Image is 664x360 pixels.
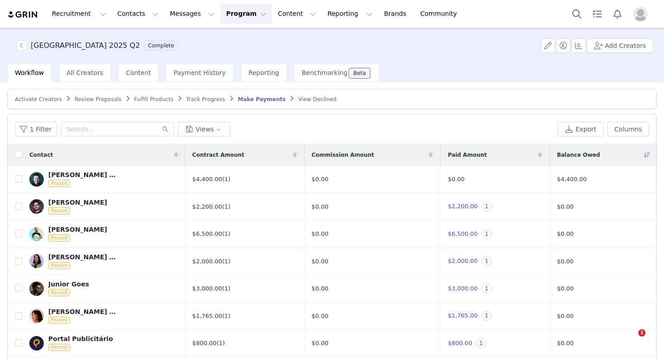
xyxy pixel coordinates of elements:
div: [PERSON_NAME] | Branding e Posicionamento [48,253,116,261]
div: $0.00 [312,257,433,266]
div: $0.00 [312,339,433,348]
span: Review Proposals [75,96,122,103]
div: $3,000.00 [192,284,297,293]
div: Portal Publicitário [48,335,113,342]
span: $2,200.00 [448,203,477,210]
i: icon: search [162,126,168,132]
span: Paused [48,289,70,296]
button: 1 Filter [15,122,57,136]
a: Tasks [587,4,607,24]
div: $4,400.00 [192,175,297,184]
a: (1) [222,230,230,237]
a: (1) [222,176,230,182]
span: [object Object] [16,40,182,51]
span: 1 [482,256,492,266]
button: Messages [164,4,220,24]
button: Search [567,4,587,24]
button: Columns [607,122,649,136]
span: Activate Creators [15,96,62,103]
span: Benchmarking [302,69,347,76]
span: Balance Owed [557,151,600,159]
span: $1,765.00 [448,312,477,319]
div: $0.00 [312,284,433,293]
span: $4,400.00 [557,175,587,184]
a: Junior GoesPaused [29,281,178,297]
span: Paused [48,317,70,324]
a: (1) [222,285,230,292]
div: $0.00 [312,202,433,211]
span: $0.00 [557,257,574,266]
a: [PERSON_NAME]Paused [29,226,178,242]
span: Paused [48,344,70,351]
span: $0.00 [557,229,574,238]
img: 68f0c85b-b05b-4ea9-a770-d22046aaa8b8.jpg [29,309,44,323]
div: $1,765.00 [192,312,297,321]
span: Reporting [248,69,279,76]
a: Portal PublicitárioPaused [29,335,178,351]
button: Views [178,122,230,136]
span: View Declined [298,96,337,103]
span: 1 [482,311,492,321]
a: (1) [222,313,230,319]
span: $0.00 [448,176,464,182]
a: Community [415,4,467,24]
span: $0.00 [557,284,574,293]
span: Fulfill Products [134,96,173,103]
a: (1) [216,340,224,346]
img: 331bf704-dc50-40d7-814a-03747c9da585.jpg [29,281,44,296]
span: $2,000.00 [448,257,477,264]
span: Workflow [15,69,44,76]
span: 1 [482,284,492,294]
span: $3,000.00 [448,285,477,292]
span: 1 [482,201,492,211]
span: Contract Amount [192,151,244,159]
span: Content [126,69,151,76]
span: Paused [48,180,70,187]
div: $2,000.00 [192,257,297,266]
a: [PERSON_NAME] | Tráfego OrgânicoPaused [29,171,178,187]
div: [PERSON_NAME] [48,199,107,206]
img: c412342c-c675-48da-96ee-e9326b126ae6.jpg [29,227,44,241]
a: (1) [222,203,230,210]
span: Paused [48,234,70,242]
img: e5e2ca92-4357-4ca3-a323-8405a5fe8a47.jpg [29,336,44,351]
span: 1 [476,338,486,348]
div: [PERSON_NAME] | Criação de conteúdo [48,308,116,315]
button: Notifications [608,4,627,24]
button: Profile [628,7,657,21]
button: Program [220,4,272,24]
button: Recruitment [47,4,112,24]
span: $0.00 [557,339,574,348]
button: Content [272,4,322,24]
span: $0.00 [557,202,574,211]
a: Brands [379,4,414,24]
span: Complete [144,40,179,51]
img: d7d3d26d-18a8-4007-9906-42d73a394773--s.jpg [29,172,44,187]
span: Track Progress [186,96,225,103]
button: Contacts [112,4,164,24]
a: [PERSON_NAME] | Criação de conteúdoPaused [29,308,178,324]
div: $800.00 [192,339,297,348]
button: Export [557,122,603,136]
img: grin logo [7,10,39,19]
span: Make Payments [238,96,285,103]
span: $0.00 [557,312,574,321]
a: [PERSON_NAME]Paused [29,199,178,215]
div: Junior Goes [48,281,89,288]
span: Paused [48,262,70,269]
img: f421ee91-fe05-4503-b3a4-3db65868b823.jpg [29,199,44,214]
span: 1 [638,329,645,337]
span: Contact [29,151,53,159]
a: [PERSON_NAME] | Branding e PosicionamentoPaused [29,253,178,270]
div: [PERSON_NAME] [48,226,107,233]
div: Beta [353,70,366,76]
span: All Creators [66,69,103,76]
button: Add Creators [587,38,653,53]
div: $0.00 [312,175,433,184]
span: Payment History [173,69,226,76]
span: Paid Amount [448,151,486,159]
button: Reporting [322,4,378,24]
span: 1 [482,229,492,239]
span: Paused [48,207,70,215]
